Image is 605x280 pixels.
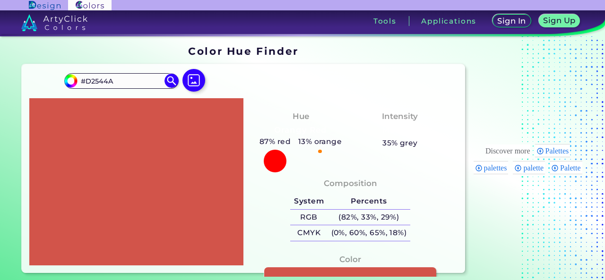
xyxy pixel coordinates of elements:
input: type color.. [78,75,165,87]
span: palettes [484,164,510,172]
h3: Tools [373,17,397,25]
span: Palette [560,164,584,172]
h3: Orangy Red [270,125,331,136]
div: Palette [550,161,582,174]
h1: Color Hue Finder [188,44,298,58]
img: icon search [164,74,179,88]
span: Palettes [545,147,572,155]
span: palette [523,164,546,172]
h5: Sign Up [544,17,574,24]
h3: Medium [378,125,423,136]
h5: RGB [290,210,327,225]
a: Sign Up [540,15,578,27]
h3: Applications [421,17,476,25]
div: These are topics related to the article that might interest you [485,144,530,158]
a: Sign In [494,15,529,27]
h4: Color [339,253,361,266]
img: ArtyClick Design logo [29,1,60,10]
h5: Percents [328,194,410,209]
div: palette [513,161,545,174]
h5: 87% red [256,136,294,148]
h5: CMYK [290,225,327,241]
img: icon picture [182,69,205,92]
h5: Sign In [499,17,525,25]
h5: 35% grey [382,137,418,149]
h4: Composition [324,177,377,190]
h5: System [290,194,327,209]
div: palettes [474,161,509,174]
h5: (82%, 33%, 29%) [328,210,410,225]
h4: Hue [293,110,309,123]
img: logo_artyclick_colors_white.svg [21,14,88,31]
h4: Intensity [382,110,418,123]
h5: 13% orange [294,136,346,148]
div: Palettes [535,144,570,157]
h5: (0%, 60%, 65%, 18%) [328,225,410,241]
